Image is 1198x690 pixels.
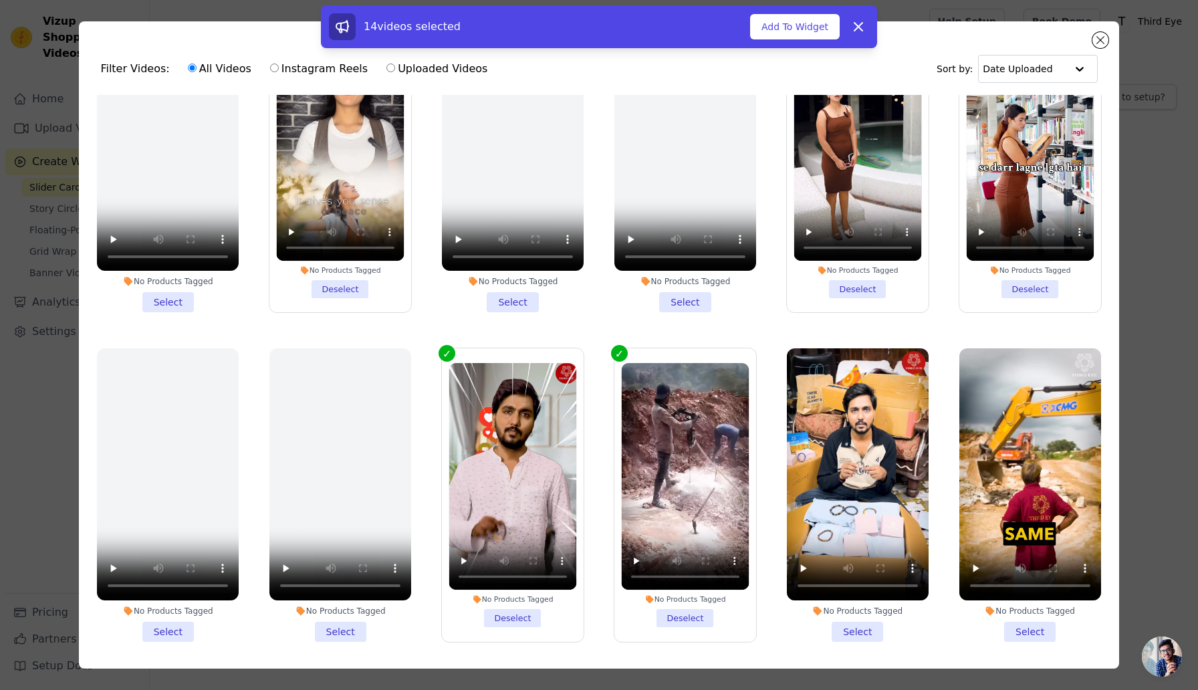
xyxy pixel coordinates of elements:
[622,594,749,604] div: No Products Tagged
[277,265,404,275] div: No Products Tagged
[364,20,461,33] span: 14 videos selected
[442,276,584,287] div: No Products Tagged
[614,276,756,287] div: No Products Tagged
[187,60,252,78] label: All Videos
[269,606,411,616] div: No Products Tagged
[794,265,921,275] div: No Products Tagged
[97,276,239,287] div: No Products Tagged
[966,265,1094,275] div: No Products Tagged
[937,55,1098,83] div: Sort by:
[959,606,1101,616] div: No Products Tagged
[97,606,239,616] div: No Products Tagged
[787,606,929,616] div: No Products Tagged
[449,594,577,604] div: No Products Tagged
[750,14,840,39] button: Add To Widget
[100,53,495,84] div: Filter Videos:
[1142,637,1182,677] div: Open chat
[386,60,488,78] label: Uploaded Videos
[269,60,368,78] label: Instagram Reels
